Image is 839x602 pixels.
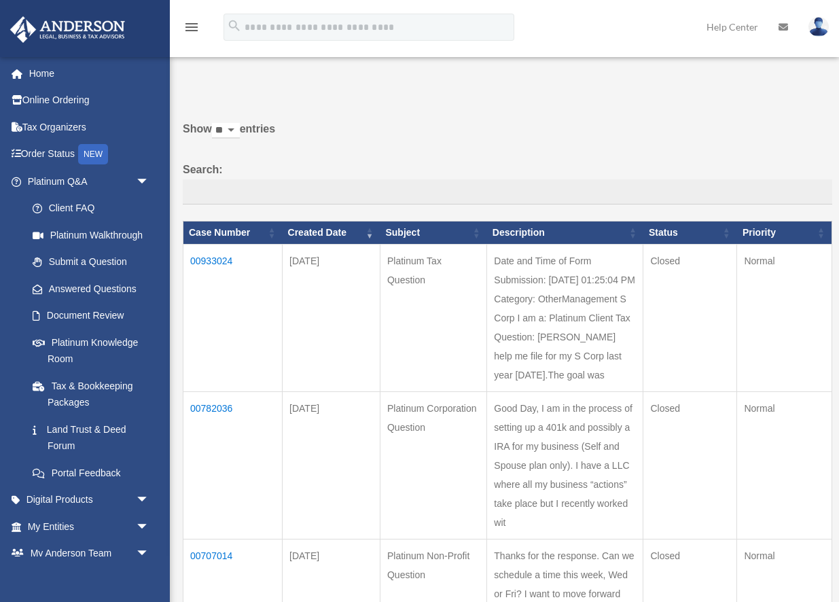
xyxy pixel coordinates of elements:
[10,141,170,169] a: Order StatusNEW
[19,275,156,302] a: Answered Questions
[212,123,240,139] select: Showentries
[380,222,486,245] th: Subject: activate to sort column ascending
[10,486,170,514] a: Digital Productsarrow_drop_down
[19,329,163,372] a: Platinum Knowledge Room
[19,249,163,276] a: Submit a Question
[737,222,832,245] th: Priority: activate to sort column ascending
[136,513,163,541] span: arrow_drop_down
[19,416,163,459] a: Land Trust & Deed Forum
[283,392,380,539] td: [DATE]
[183,24,200,35] a: menu
[227,18,242,33] i: search
[136,486,163,514] span: arrow_drop_down
[643,222,737,245] th: Status: activate to sort column ascending
[136,168,163,196] span: arrow_drop_down
[19,222,163,249] a: Platinum Walkthrough
[487,392,643,539] td: Good Day, I am in the process of setting up a 401k and possibly a IRA for my business (Self and S...
[19,195,163,222] a: Client FAQ
[10,60,170,87] a: Home
[183,160,832,205] label: Search:
[183,392,283,539] td: 00782036
[10,540,170,567] a: My Anderson Teamarrow_drop_down
[643,245,737,392] td: Closed
[183,179,832,205] input: Search:
[19,459,163,486] a: Portal Feedback
[19,372,163,416] a: Tax & Bookkeeping Packages
[487,222,643,245] th: Description: activate to sort column ascending
[380,392,486,539] td: Platinum Corporation Question
[487,245,643,392] td: Date and Time of Form Submission: [DATE] 01:25:04 PM Category: OtherManagement S Corp I am a: Pla...
[78,144,108,164] div: NEW
[136,540,163,568] span: arrow_drop_down
[10,113,170,141] a: Tax Organizers
[737,392,832,539] td: Normal
[643,392,737,539] td: Closed
[283,222,380,245] th: Created Date: activate to sort column ascending
[183,120,832,152] label: Show entries
[19,302,163,330] a: Document Review
[183,19,200,35] i: menu
[10,87,170,114] a: Online Ordering
[6,16,129,43] img: Anderson Advisors Platinum Portal
[183,222,283,245] th: Case Number: activate to sort column ascending
[10,168,163,195] a: Platinum Q&Aarrow_drop_down
[183,245,283,392] td: 00933024
[737,245,832,392] td: Normal
[808,17,829,37] img: User Pic
[283,245,380,392] td: [DATE]
[10,513,170,540] a: My Entitiesarrow_drop_down
[380,245,486,392] td: Platinum Tax Question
